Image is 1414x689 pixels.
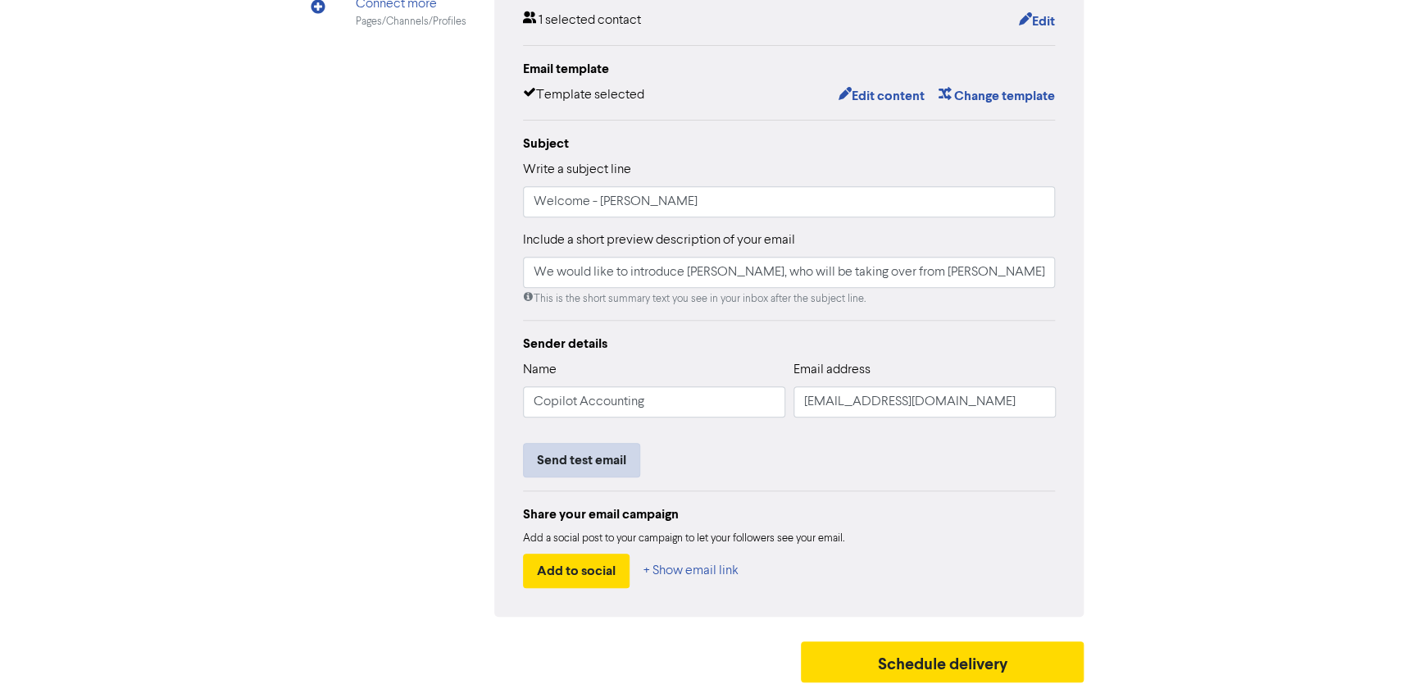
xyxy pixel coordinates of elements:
[801,641,1084,682] button: Schedule delivery
[523,554,630,588] button: Add to social
[523,291,1056,307] div: This is the short summary text you see in your inbox after the subject line.
[523,360,557,380] label: Name
[523,230,795,250] label: Include a short preview description of your email
[1208,512,1414,689] iframe: Chat Widget
[523,531,1056,547] div: Add a social post to your campaign to let your followers see your email.
[523,85,644,107] div: Template selected
[523,11,641,32] div: 1 selected contact
[523,443,640,477] button: Send test email
[523,160,631,180] label: Write a subject line
[523,504,1056,524] div: Share your email campaign
[523,59,1056,79] div: Email template
[1017,11,1055,32] button: Edit
[523,134,1056,153] div: Subject
[937,85,1055,107] button: Change template
[356,14,466,30] div: Pages/Channels/Profiles
[793,360,871,380] label: Email address
[837,85,925,107] button: Edit content
[523,334,1056,354] div: Sender details
[643,554,739,588] button: + Show email link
